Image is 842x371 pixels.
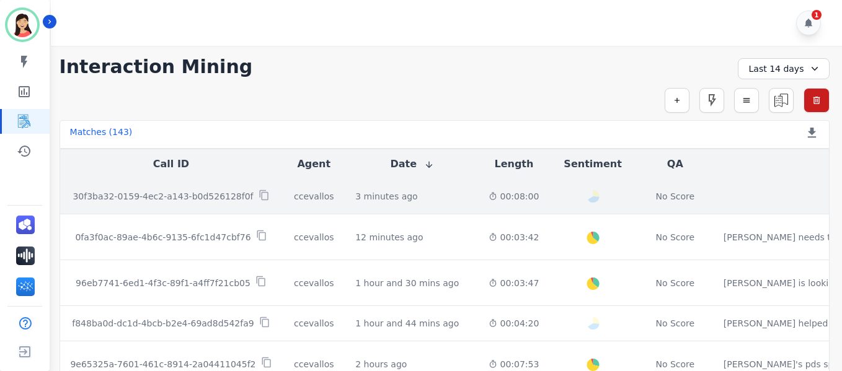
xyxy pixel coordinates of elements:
[292,277,335,289] div: ccevallos
[72,317,254,330] p: f848ba0d-dc1d-4bcb-b2e4-69ad8d542fa9
[75,231,250,243] p: 0fa3f0ac-89ae-4b6c-9135-6fc1d47cbf76
[655,317,694,330] div: No Score
[70,126,133,143] div: Matches ( 143 )
[292,317,335,330] div: ccevallos
[489,277,539,289] div: 00:03:47
[355,190,418,203] div: 3 minutes ago
[489,231,539,243] div: 00:03:42
[564,157,621,172] button: Sentiment
[292,358,335,370] div: ccevallos
[738,58,830,79] div: Last 14 days
[391,157,435,172] button: Date
[355,317,459,330] div: 1 hour and 44 mins ago
[655,358,694,370] div: No Score
[153,157,189,172] button: Call ID
[812,10,822,20] div: 1
[489,190,539,203] div: 00:08:00
[292,190,335,203] div: ccevallos
[489,358,539,370] div: 00:07:53
[355,231,423,243] div: 12 minutes ago
[355,277,459,289] div: 1 hour and 30 mins ago
[297,157,330,172] button: Agent
[76,277,250,289] p: 96eb7741-6ed1-4f3c-89f1-a4ff7f21cb05
[355,358,407,370] div: 2 hours ago
[667,157,683,172] button: QA
[655,190,694,203] div: No Score
[655,277,694,289] div: No Score
[494,157,533,172] button: Length
[70,358,255,370] p: 9e65325a-7601-461c-8914-2a04411045f2
[292,231,335,243] div: ccevallos
[489,317,539,330] div: 00:04:20
[60,56,253,78] h1: Interaction Mining
[73,190,253,203] p: 30f3ba32-0159-4ec2-a143-b0d526128f0f
[7,10,37,40] img: Bordered avatar
[655,231,694,243] div: No Score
